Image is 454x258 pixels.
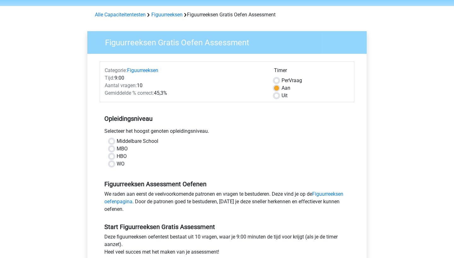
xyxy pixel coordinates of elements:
a: Figuurreeksen [151,12,183,18]
label: WO [117,160,125,168]
a: Figuurreeksen [127,67,158,73]
h3: Figuurreeksen Gratis Oefen Assessment [97,35,362,48]
h5: Start Figuurreeksen Gratis Assessment [104,223,350,231]
div: 10 [100,82,269,89]
div: 9:00 [100,74,269,82]
div: Selecteer het hoogst genoten opleidingsniveau. [100,127,354,137]
span: Gemiddelde % correct: [105,90,154,96]
a: Alle Capaciteitentesten [95,12,146,18]
div: We raden aan eerst de veelvoorkomende patronen en vragen te bestuderen. Deze vind je op de . Door... [100,190,354,216]
label: Uit [282,92,288,99]
label: MBO [117,145,128,153]
span: Tijd: [105,75,114,81]
label: Vraag [282,77,302,84]
span: Per [282,77,289,83]
div: Timer [274,67,349,77]
span: Categorie: [105,67,127,73]
span: Aantal vragen: [105,82,137,88]
h5: Figuurreeksen Assessment Oefenen [104,180,350,188]
div: 45,3% [100,89,269,97]
div: Figuurreeksen Gratis Oefen Assessment [92,11,362,19]
label: Aan [282,84,290,92]
label: Middelbare School [117,137,158,145]
h5: Opleidingsniveau [104,112,350,125]
label: HBO [117,153,127,160]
